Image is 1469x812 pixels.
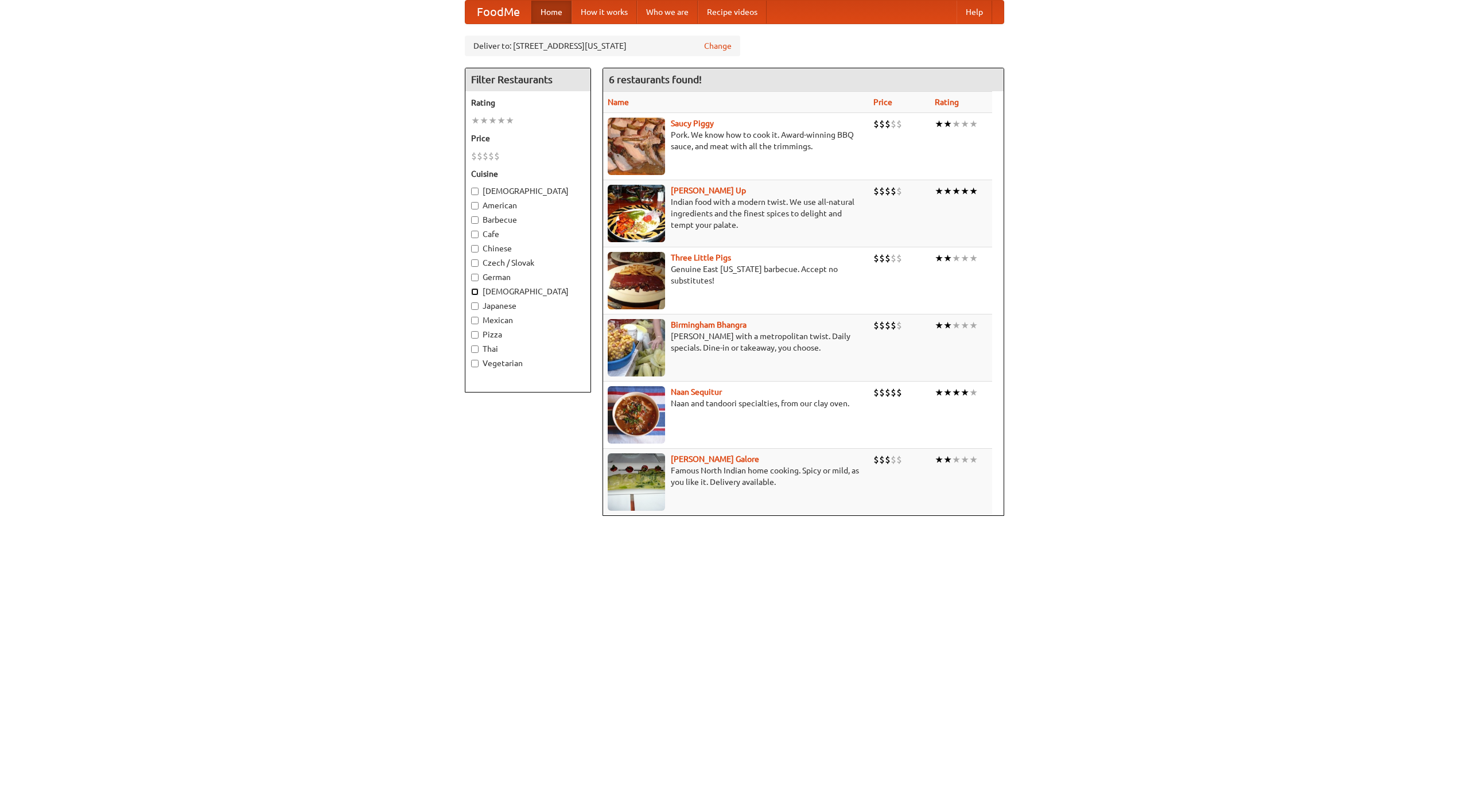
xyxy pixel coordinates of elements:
[637,1,698,24] a: Who we are
[608,331,864,353] p: [PERSON_NAME] with a metropolitan twist. Daily specials. Dine-in or takeaway, you choose.
[471,185,585,197] label: [DEMOGRAPHIC_DATA]
[671,320,747,329] a: Birmingham Bhangra
[873,98,892,107] a: Price
[961,386,969,399] li: ★
[471,214,585,226] label: Barbecue
[608,263,864,286] p: Genuine East [US_STATE] barbecue. Accept no substitutes!
[891,319,896,332] li: $
[471,150,477,162] li: $
[885,453,891,466] li: $
[480,114,488,127] li: ★
[961,185,969,197] li: ★
[935,319,943,332] li: ★
[471,314,585,326] label: Mexican
[471,343,585,355] label: Thai
[471,243,585,254] label: Chinese
[608,252,665,309] img: littlepigs.jpg
[471,200,585,211] label: American
[885,252,891,265] li: $
[609,74,702,85] ng-pluralize: 6 restaurants found!
[471,288,479,296] input: [DEMOGRAPHIC_DATA]
[961,319,969,332] li: ★
[969,319,978,332] li: ★
[873,252,879,265] li: $
[969,386,978,399] li: ★
[465,36,740,56] div: Deliver to: [STREET_ADDRESS][US_STATE]
[879,252,885,265] li: $
[471,259,479,267] input: Czech / Slovak
[952,453,961,466] li: ★
[471,168,585,180] h5: Cuisine
[471,231,479,238] input: Cafe
[961,252,969,265] li: ★
[671,253,731,262] a: Three Little Pigs
[873,386,879,399] li: $
[952,252,961,265] li: ★
[488,150,494,162] li: $
[608,129,864,152] p: Pork. We know how to cook it. Award-winning BBQ sauce, and meat with all the trimmings.
[943,252,952,265] li: ★
[471,345,479,353] input: Thai
[943,386,952,399] li: ★
[896,453,902,466] li: $
[935,252,943,265] li: ★
[885,319,891,332] li: $
[671,119,714,128] a: Saucy Piggy
[969,453,978,466] li: ★
[471,202,479,209] input: American
[935,98,959,107] a: Rating
[943,319,952,332] li: ★
[879,118,885,130] li: $
[608,196,864,231] p: Indian food with a modern twist. We use all-natural ingredients and the finest spices to delight ...
[465,68,590,91] h4: Filter Restaurants
[879,386,885,399] li: $
[896,118,902,130] li: $
[465,1,531,24] a: FoodMe
[608,386,665,444] img: naansequitur.jpg
[969,252,978,265] li: ★
[969,118,978,130] li: ★
[896,386,902,399] li: $
[896,319,902,332] li: $
[943,118,952,130] li: ★
[608,118,665,175] img: saucy.jpg
[935,118,943,130] li: ★
[671,454,759,464] a: [PERSON_NAME] Galore
[957,1,992,24] a: Help
[891,185,896,197] li: $
[952,386,961,399] li: ★
[891,252,896,265] li: $
[885,386,891,399] li: $
[961,453,969,466] li: ★
[961,118,969,130] li: ★
[935,185,943,197] li: ★
[471,228,585,240] label: Cafe
[471,271,585,283] label: German
[671,186,746,195] a: [PERSON_NAME] Up
[494,150,500,162] li: $
[704,40,732,52] a: Change
[471,286,585,297] label: [DEMOGRAPHIC_DATA]
[471,360,479,367] input: Vegetarian
[671,387,722,397] a: Naan Sequitur
[896,185,902,197] li: $
[608,98,629,107] a: Name
[471,358,585,369] label: Vegetarian
[952,319,961,332] li: ★
[698,1,767,24] a: Recipe videos
[572,1,637,24] a: How it works
[873,453,879,466] li: $
[471,216,479,224] input: Barbecue
[608,185,665,242] img: curryup.jpg
[471,188,479,195] input: [DEMOGRAPHIC_DATA]
[969,185,978,197] li: ★
[879,453,885,466] li: $
[471,331,479,339] input: Pizza
[471,274,479,281] input: German
[471,302,479,310] input: Japanese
